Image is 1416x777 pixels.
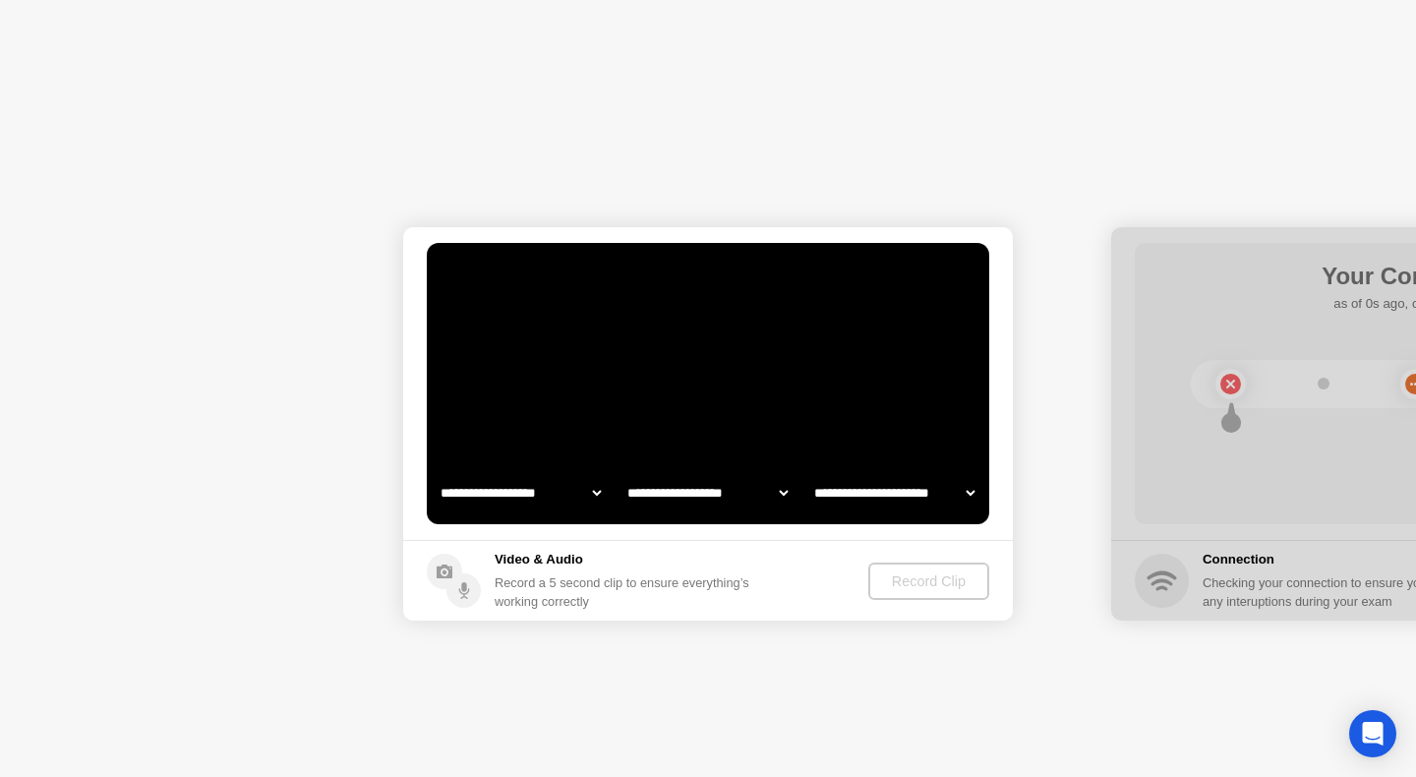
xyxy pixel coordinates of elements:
[810,473,978,512] select: Available microphones
[623,473,792,512] select: Available speakers
[437,473,605,512] select: Available cameras
[876,573,981,589] div: Record Clip
[1349,710,1396,757] div: Open Intercom Messenger
[868,563,989,600] button: Record Clip
[495,573,757,611] div: Record a 5 second clip to ensure everything’s working correctly
[495,550,757,569] h5: Video & Audio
